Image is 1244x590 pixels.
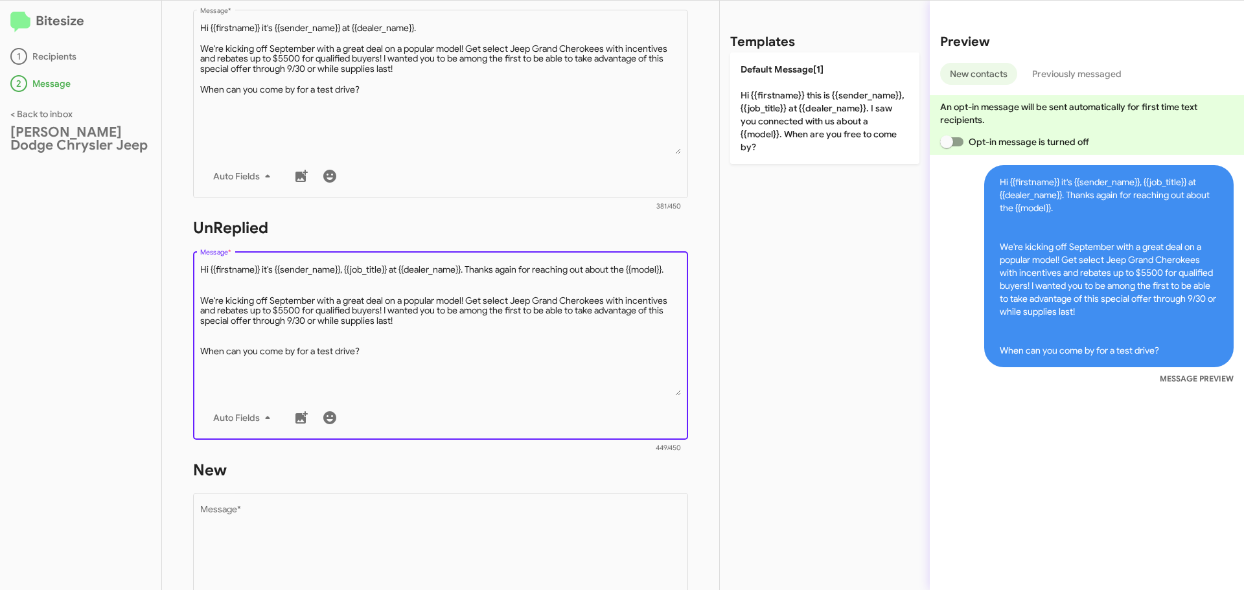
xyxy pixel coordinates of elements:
img: logo-minimal.svg [10,12,30,32]
div: Message [10,75,151,92]
span: New contacts [950,63,1008,85]
h2: Bitesize [10,11,151,32]
a: < Back to inbox [10,108,73,120]
button: Previously messaged [1022,63,1131,85]
span: Previously messaged [1032,63,1122,85]
div: [PERSON_NAME] Dodge Chrysler Jeep [10,126,151,152]
span: Auto Fields [213,406,275,429]
span: Auto Fields [213,165,275,188]
button: New contacts [940,63,1017,85]
small: MESSAGE PREVIEW [1160,372,1234,385]
button: Auto Fields [203,165,286,188]
h1: UnReplied [193,218,688,238]
span: Default Message[1] [741,63,824,75]
h1: New [193,460,688,481]
mat-hint: 449/450 [656,444,681,452]
div: 1 [10,48,27,65]
mat-hint: 381/450 [656,203,681,210]
h2: Templates [730,32,795,52]
span: Opt-in message is turned off [969,134,1089,150]
h2: Preview [940,32,1234,52]
p: An opt-in message will be sent automatically for first time text recipients. [940,100,1234,126]
div: Recipients [10,48,151,65]
span: Hi {{firstname}} it's {{sender_name}}, {{job_title}} at {{dealer_name}}. Thanks again for reachin... [984,165,1234,367]
p: Hi {{firstname}} this is {{sender_name}}, {{job_title}} at {{dealer_name}}. I saw you connected w... [730,52,919,164]
div: 2 [10,75,27,92]
button: Auto Fields [203,406,286,429]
